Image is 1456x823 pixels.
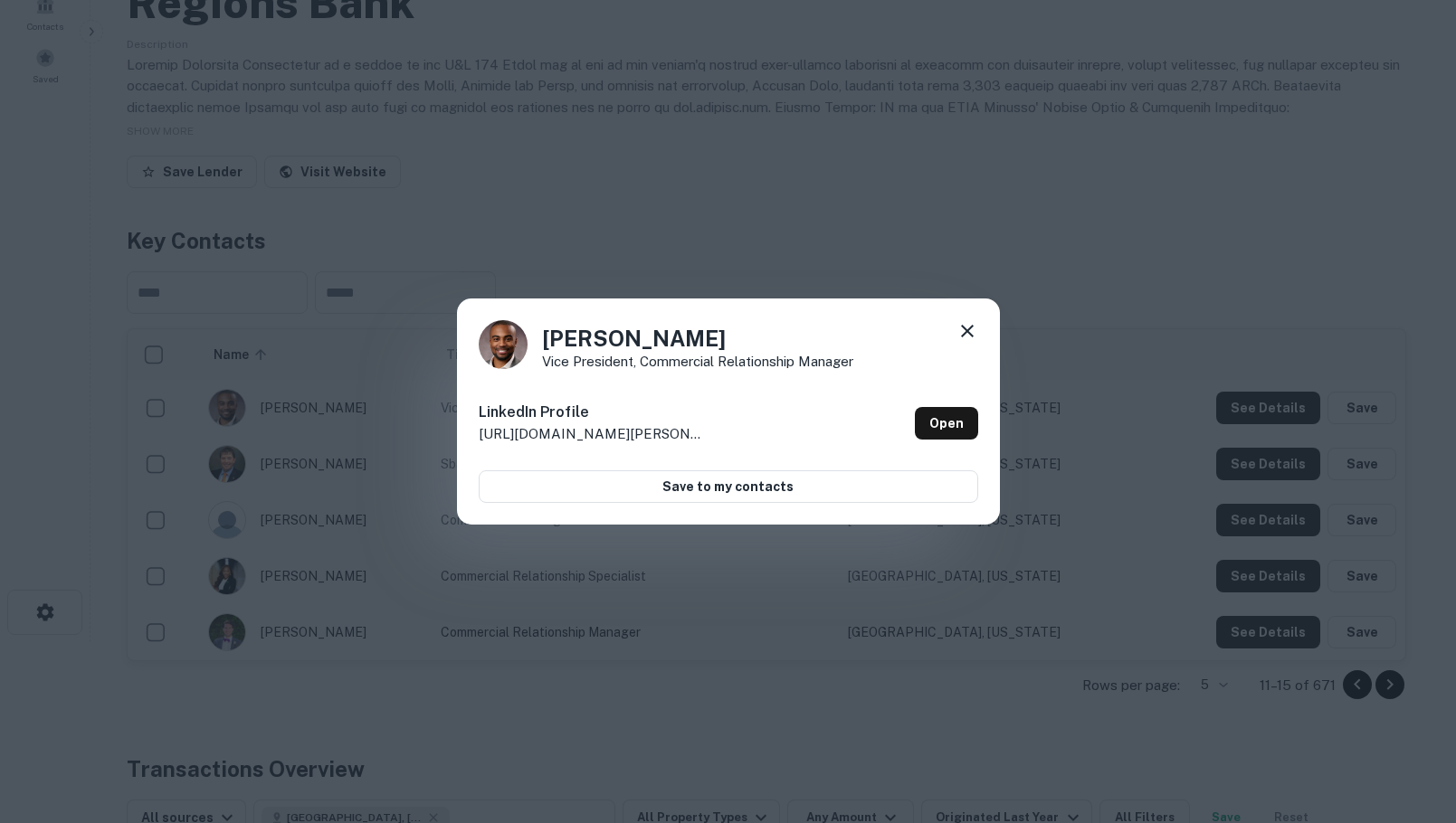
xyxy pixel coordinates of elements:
button: Save to my contacts [479,470,978,503]
img: 1677120484846 [479,320,528,369]
p: [URL][DOMAIN_NAME][PERSON_NAME] [479,423,705,445]
p: Vice President, Commercial Relationship Manager [542,355,853,368]
h4: [PERSON_NAME] [542,322,853,355]
a: Open [915,407,978,440]
iframe: Chat Widget [1366,678,1456,765]
h6: LinkedIn Profile [479,402,705,423]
